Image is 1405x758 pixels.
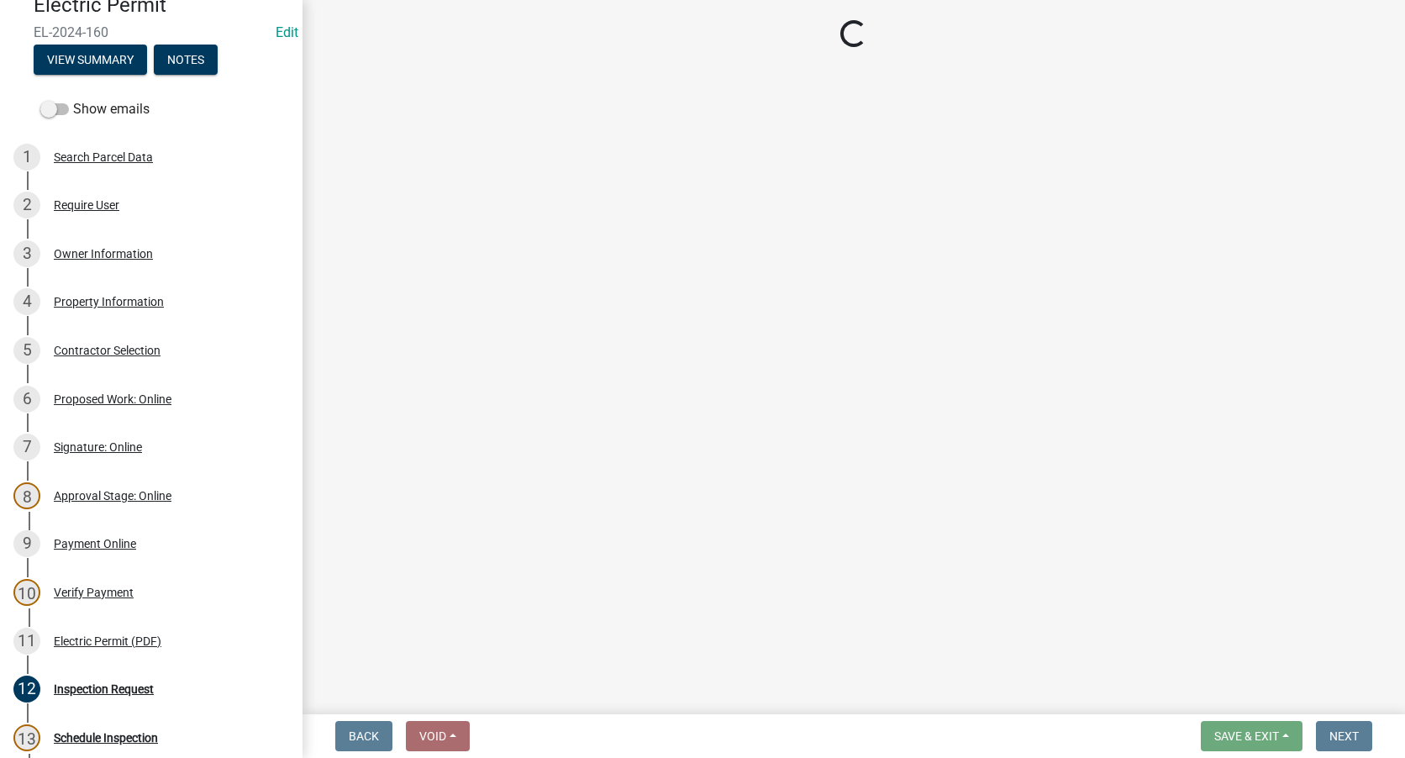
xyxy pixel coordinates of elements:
div: Payment Online [54,538,136,550]
button: View Summary [34,45,147,75]
div: 1 [13,144,40,171]
button: Notes [154,45,218,75]
div: 8 [13,482,40,509]
div: 13 [13,724,40,751]
div: 2 [13,192,40,218]
div: Schedule Inspection [54,732,158,744]
div: Contractor Selection [54,345,160,356]
wm-modal-confirm: Summary [34,54,147,67]
div: 7 [13,434,40,461]
div: 10 [13,579,40,606]
div: 12 [13,676,40,703]
span: Next [1329,729,1359,743]
div: Inspection Request [54,683,154,695]
button: Save & Exit [1201,721,1302,751]
a: Edit [276,24,298,40]
div: 9 [13,530,40,557]
wm-modal-confirm: Edit Application Number [276,24,298,40]
label: Show emails [40,99,150,119]
button: Void [406,721,470,751]
button: Back [335,721,392,751]
div: Electric Permit (PDF) [54,635,161,647]
div: Search Parcel Data [54,151,153,163]
wm-modal-confirm: Notes [154,54,218,67]
div: 3 [13,240,40,267]
div: Proposed Work: Online [54,393,171,405]
div: Signature: Online [54,441,142,453]
div: 6 [13,386,40,413]
span: EL-2024-160 [34,24,269,40]
span: Back [349,729,379,743]
div: Require User [54,199,119,211]
div: Owner Information [54,248,153,260]
div: 11 [13,628,40,655]
div: Property Information [54,296,164,308]
div: 4 [13,288,40,315]
button: Next [1316,721,1372,751]
span: Void [419,729,446,743]
span: Save & Exit [1214,729,1279,743]
div: Verify Payment [54,587,134,598]
div: Approval Stage: Online [54,490,171,502]
div: 5 [13,337,40,364]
